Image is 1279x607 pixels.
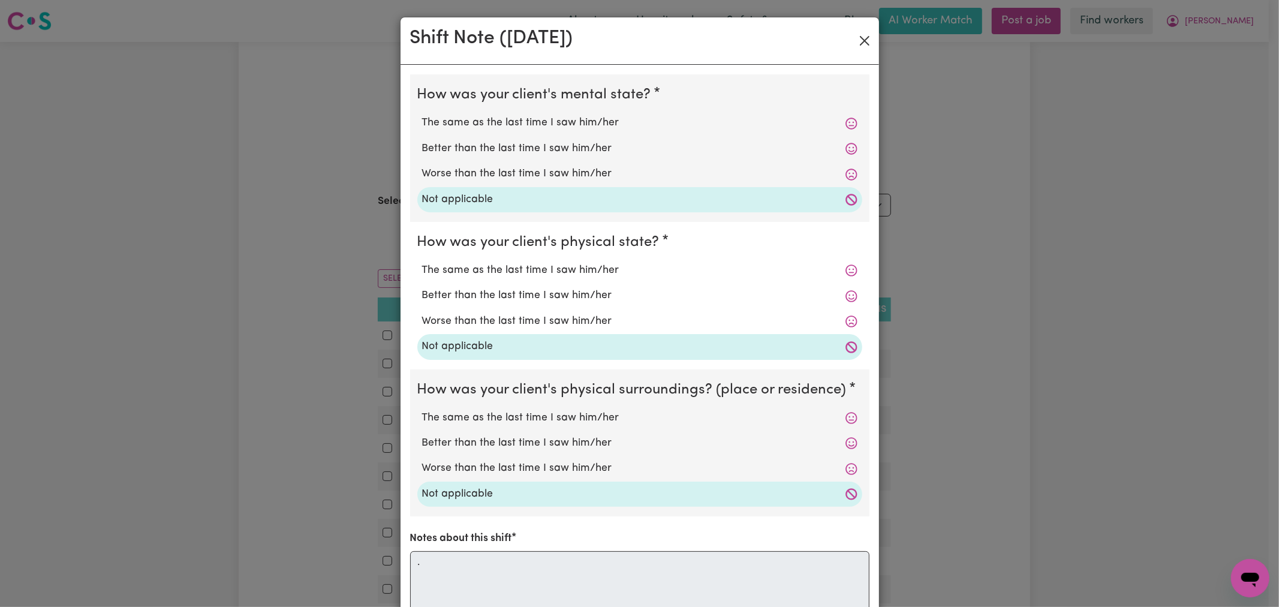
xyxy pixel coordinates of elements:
legend: How was your client's mental state? [417,84,656,106]
button: Close [855,31,874,50]
iframe: Button to launch messaging window [1231,559,1269,597]
legend: How was your client's physical surroundings? (place or residence) [417,379,851,401]
label: The same as the last time I saw him/her [422,263,857,278]
h2: Shift Note ( [DATE] ) [410,27,573,50]
label: The same as the last time I saw him/her [422,115,857,131]
label: The same as the last time I saw him/her [422,410,857,426]
label: Not applicable [422,486,857,502]
label: Not applicable [422,192,857,208]
label: Worse than the last time I saw him/her [422,461,857,476]
label: Notes about this shift [410,531,512,546]
label: Better than the last time I saw him/her [422,141,857,157]
label: Worse than the last time I saw him/her [422,166,857,182]
legend: How was your client's physical state? [417,232,664,253]
label: Not applicable [422,339,857,354]
label: Worse than the last time I saw him/her [422,314,857,329]
label: Better than the last time I saw him/her [422,435,857,451]
label: Better than the last time I saw him/her [422,288,857,303]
